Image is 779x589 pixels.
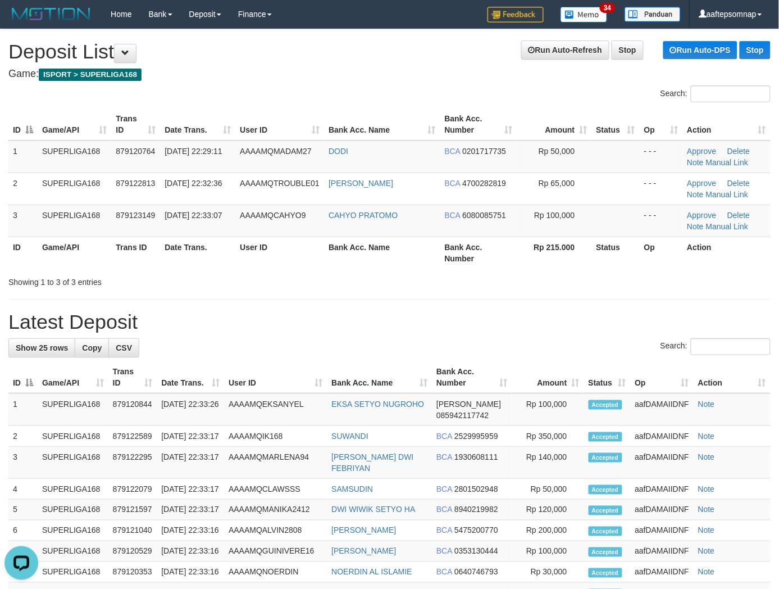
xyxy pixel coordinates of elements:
[436,568,452,577] span: BCA
[436,505,452,514] span: BCA
[240,211,306,220] span: AAAAMQCAHYO9
[454,432,498,441] span: Copy 2529995959 to clipboard
[512,562,584,583] td: Rp 30,000
[589,453,622,463] span: Accepted
[706,158,749,167] a: Manual Link
[331,452,413,473] a: [PERSON_NAME] DWI FEBRIYAN
[331,484,373,493] a: SAMSUDIN
[108,500,157,520] td: 879121597
[698,400,715,409] a: Note
[512,361,584,393] th: Amount: activate to sort column ascending
[38,141,111,173] td: SUPERLIGA168
[224,562,327,583] td: AAAAMQNOERDIN
[727,211,750,220] a: Delete
[235,108,324,141] th: User ID: activate to sort column ascending
[165,147,222,156] span: [DATE] 22:29:11
[108,541,157,562] td: 879120529
[38,562,108,583] td: SUPERLIGA168
[38,500,108,520] td: SUPERLIGA168
[454,484,498,493] span: Copy 2801502948 to clipboard
[157,479,224,500] td: [DATE] 22:33:17
[631,479,694,500] td: aafDAMAIIDNF
[8,338,75,357] a: Show 25 rows
[235,237,324,269] th: User ID
[454,526,498,535] span: Copy 5475200770 to clipboard
[8,272,316,288] div: Showing 1 to 3 of 3 entries
[8,393,38,426] td: 1
[706,190,749,199] a: Manual Link
[38,173,111,205] td: SUPERLIGA168
[108,393,157,426] td: 879120844
[454,547,498,556] span: Copy 0353130444 to clipboard
[108,447,157,479] td: 879122295
[584,361,631,393] th: Status: activate to sort column ascending
[640,237,683,269] th: Op
[663,41,737,59] a: Run Auto-DPS
[38,108,111,141] th: Game/API: activate to sort column ascending
[691,85,771,102] input: Search:
[640,141,683,173] td: - - -
[631,426,694,447] td: aafDAMAIIDNF
[436,432,452,441] span: BCA
[116,343,132,352] span: CSV
[698,484,715,493] a: Note
[108,479,157,500] td: 879122079
[512,426,584,447] td: Rp 350,000
[82,343,102,352] span: Copy
[224,426,327,447] td: AAAAMQIK168
[561,7,608,22] img: Button%20Memo.svg
[512,520,584,541] td: Rp 200,000
[8,40,771,63] h1: Deposit List
[432,361,512,393] th: Bank Acc. Number: activate to sort column ascending
[8,426,38,447] td: 2
[589,400,622,410] span: Accepted
[240,147,312,156] span: AAAAMQMADAM27
[687,179,717,188] a: Approve
[224,479,327,500] td: AAAAMQCLAWSSS
[589,506,622,515] span: Accepted
[165,179,222,188] span: [DATE] 22:32:36
[534,211,575,220] span: Rp 100,000
[589,568,622,578] span: Accepted
[224,361,327,393] th: User ID: activate to sort column ascending
[512,393,584,426] td: Rp 100,000
[589,527,622,536] span: Accepted
[660,338,771,355] label: Search:
[694,361,771,393] th: Action: activate to sort column ascending
[329,211,398,220] a: CAHYO PRATOMO
[108,338,139,357] a: CSV
[160,237,235,269] th: Date Trans.
[8,479,38,500] td: 4
[687,158,704,167] a: Note
[631,393,694,426] td: aafDAMAIIDNF
[517,237,592,269] th: Rp 215.000
[462,147,506,156] span: Copy 0201717735 to clipboard
[38,361,108,393] th: Game/API: activate to sort column ascending
[108,520,157,541] td: 879121040
[327,361,432,393] th: Bank Acc. Name: activate to sort column ascending
[8,541,38,562] td: 7
[631,520,694,541] td: aafDAMAIIDNF
[8,447,38,479] td: 3
[108,426,157,447] td: 879122589
[157,361,224,393] th: Date Trans.: activate to sort column ascending
[38,520,108,541] td: SUPERLIGA168
[691,338,771,355] input: Search:
[454,452,498,461] span: Copy 1930608111 to clipboard
[8,311,771,333] h1: Latest Deposit
[108,361,157,393] th: Trans ID: activate to sort column ascending
[8,173,38,205] td: 2
[631,541,694,562] td: aafDAMAIIDNF
[329,147,348,156] a: DODI
[165,211,222,220] span: [DATE] 22:33:07
[698,505,715,514] a: Note
[625,7,681,22] img: panduan.png
[539,179,575,188] span: Rp 65,000
[38,426,108,447] td: SUPERLIGA168
[8,520,38,541] td: 6
[436,526,452,535] span: BCA
[111,108,160,141] th: Trans ID: activate to sort column ascending
[612,40,644,60] a: Stop
[329,179,393,188] a: [PERSON_NAME]
[224,393,327,426] td: AAAAMQEKSANYEL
